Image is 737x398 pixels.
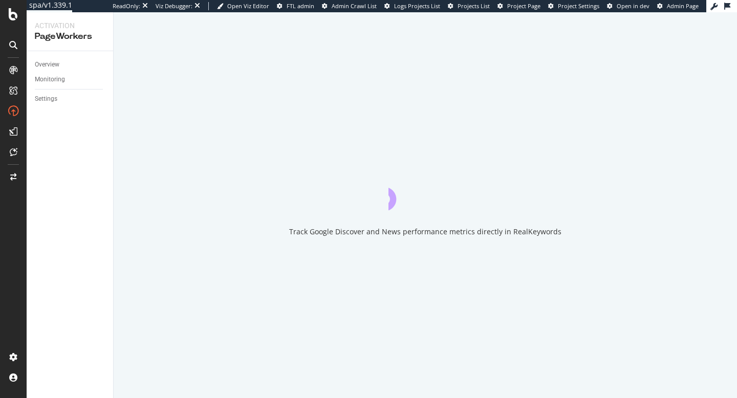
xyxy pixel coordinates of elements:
span: Logs Projects List [394,2,440,10]
span: Admin Crawl List [332,2,377,10]
a: Project Page [497,2,540,10]
a: Admin Crawl List [322,2,377,10]
span: Projects List [458,2,490,10]
a: Project Settings [548,2,599,10]
div: animation [388,173,462,210]
a: Logs Projects List [384,2,440,10]
a: Settings [35,94,106,104]
a: Open in dev [607,2,649,10]
a: Projects List [448,2,490,10]
div: Settings [35,94,57,104]
div: Viz Debugger: [156,2,192,10]
a: Monitoring [35,74,106,85]
div: Monitoring [35,74,65,85]
span: Project Page [507,2,540,10]
span: Open in dev [617,2,649,10]
span: Admin Page [667,2,699,10]
span: Project Settings [558,2,599,10]
div: Track Google Discover and News performance metrics directly in RealKeywords [289,227,561,237]
div: Activation [35,20,105,31]
a: Admin Page [657,2,699,10]
a: FTL admin [277,2,314,10]
div: Overview [35,59,59,70]
div: ReadOnly: [113,2,140,10]
div: PageWorkers [35,31,105,42]
a: Open Viz Editor [217,2,269,10]
a: Overview [35,59,106,70]
span: Open Viz Editor [227,2,269,10]
span: FTL admin [287,2,314,10]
